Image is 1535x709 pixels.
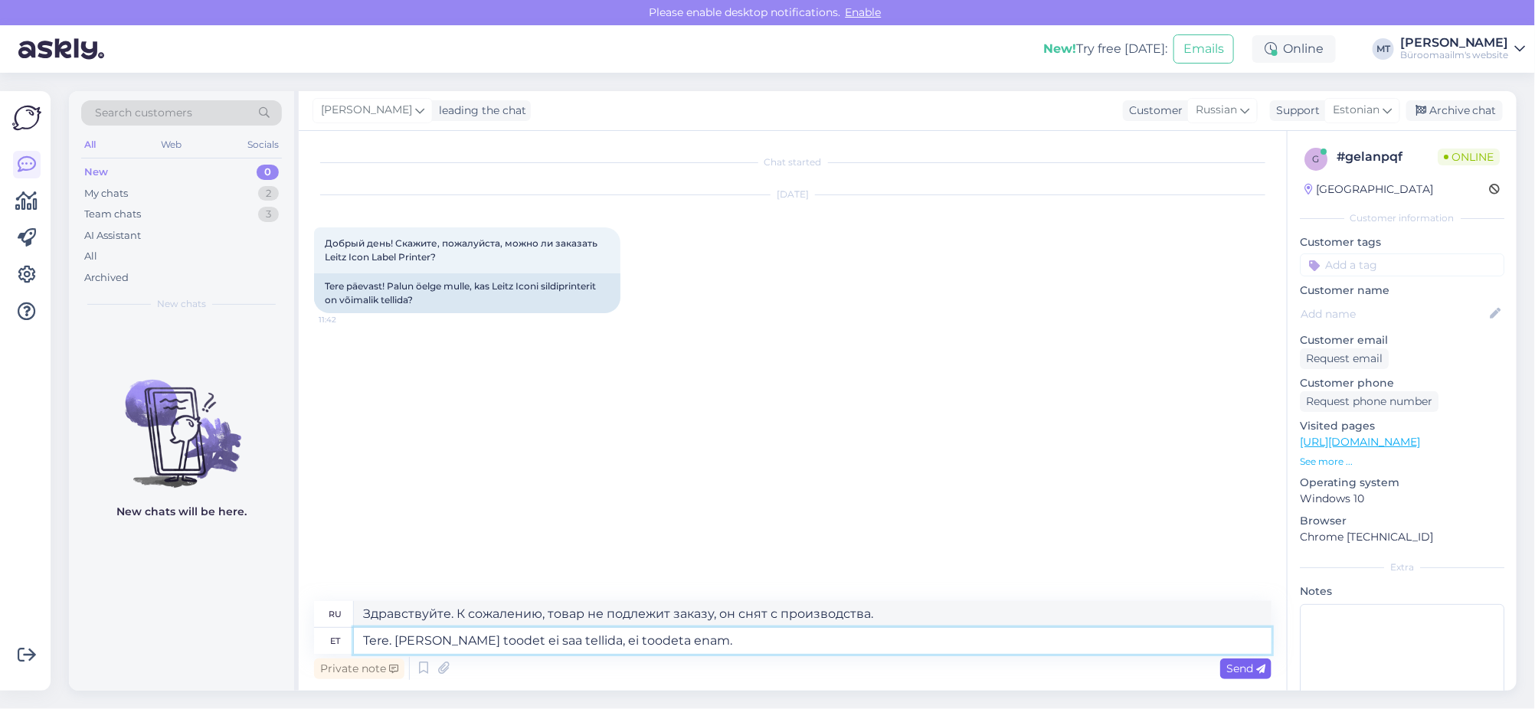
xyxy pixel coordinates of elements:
[1300,475,1504,491] p: Operating system
[1300,560,1504,574] div: Extra
[1300,348,1389,369] div: Request email
[1400,37,1526,61] a: [PERSON_NAME]Büroomaailm's website
[1406,100,1503,121] div: Archive chat
[1304,181,1433,198] div: [GEOGRAPHIC_DATA]
[258,186,279,201] div: 2
[1196,102,1237,119] span: Russian
[841,5,886,19] span: Enable
[1438,149,1500,165] span: Online
[1300,211,1504,225] div: Customer information
[1300,583,1504,600] p: Notes
[433,103,526,119] div: leading the chat
[116,504,247,520] p: New chats will be here.
[354,628,1272,654] textarea: Tere. [PERSON_NAME] toodet ei saa tellida, ei toodeta enam.
[329,601,342,627] div: ru
[314,155,1272,169] div: Chat started
[84,207,141,222] div: Team chats
[159,135,185,155] div: Web
[69,352,294,490] img: No chats
[1301,305,1487,322] input: Add name
[325,237,600,263] span: Добрый день! Скажите, пожалуйста, можно ли заказать Leitz Icon Label Printer?
[244,135,282,155] div: Socials
[1300,234,1504,250] p: Customer tags
[1337,148,1438,166] div: # gelanpqf
[84,228,141,243] div: AI Assistant
[314,658,404,679] div: Private note
[321,102,412,119] span: [PERSON_NAME]
[1300,391,1438,412] div: Request phone number
[1373,38,1394,60] div: MT
[314,188,1272,201] div: [DATE]
[1300,375,1504,391] p: Customer phone
[84,270,129,286] div: Archived
[1333,102,1380,119] span: Estonian
[1313,153,1320,165] span: g
[1123,103,1183,119] div: Customer
[84,186,128,201] div: My chats
[1300,455,1504,469] p: See more ...
[257,165,279,180] div: 0
[1270,103,1320,119] div: Support
[95,105,192,121] span: Search customers
[1300,513,1504,529] p: Browser
[354,601,1272,627] textarea: Здравствуйте. К сожалению, товар не подлежит заказу, он снят с производства.
[1300,332,1504,348] p: Customer email
[319,314,376,325] span: 11:42
[258,207,279,222] div: 3
[1173,34,1234,64] button: Emails
[1400,49,1509,61] div: Büroomaailm's website
[1300,435,1420,449] a: [URL][DOMAIN_NAME]
[1043,41,1076,56] b: New!
[81,135,99,155] div: All
[157,297,206,311] span: New chats
[1300,491,1504,507] p: Windows 10
[84,165,108,180] div: New
[1400,37,1509,49] div: [PERSON_NAME]
[330,628,340,654] div: et
[1252,35,1336,63] div: Online
[1300,283,1504,299] p: Customer name
[1300,529,1504,545] p: Chrome [TECHNICAL_ID]
[1226,662,1265,675] span: Send
[12,103,41,132] img: Askly Logo
[1300,418,1504,434] p: Visited pages
[1043,40,1167,58] div: Try free [DATE]:
[84,249,97,264] div: All
[314,273,620,313] div: Tere päevast! Palun öelge mulle, kas Leitz Iconi sildiprinterit on võimalik tellida?
[1300,253,1504,276] input: Add a tag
